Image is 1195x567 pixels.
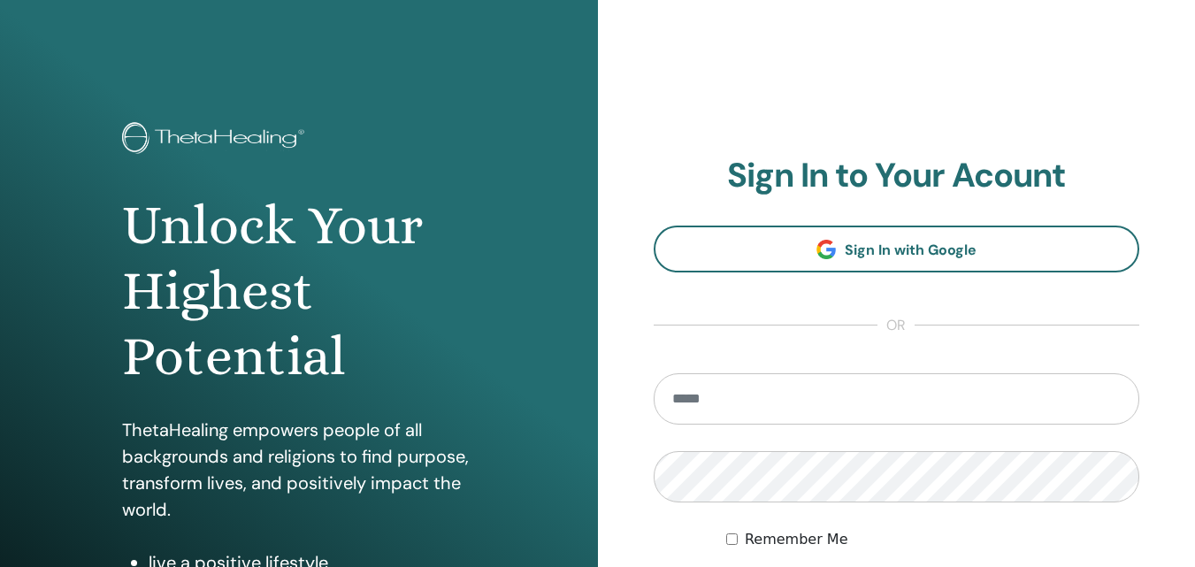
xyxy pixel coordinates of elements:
[845,241,977,259] span: Sign In with Google
[654,156,1140,196] h2: Sign In to Your Acount
[745,529,848,550] label: Remember Me
[122,193,476,390] h1: Unlock Your Highest Potential
[122,417,476,523] p: ThetaHealing empowers people of all backgrounds and religions to find purpose, transform lives, a...
[726,529,1139,550] div: Keep me authenticated indefinitely or until I manually logout
[877,315,915,336] span: or
[654,226,1140,272] a: Sign In with Google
